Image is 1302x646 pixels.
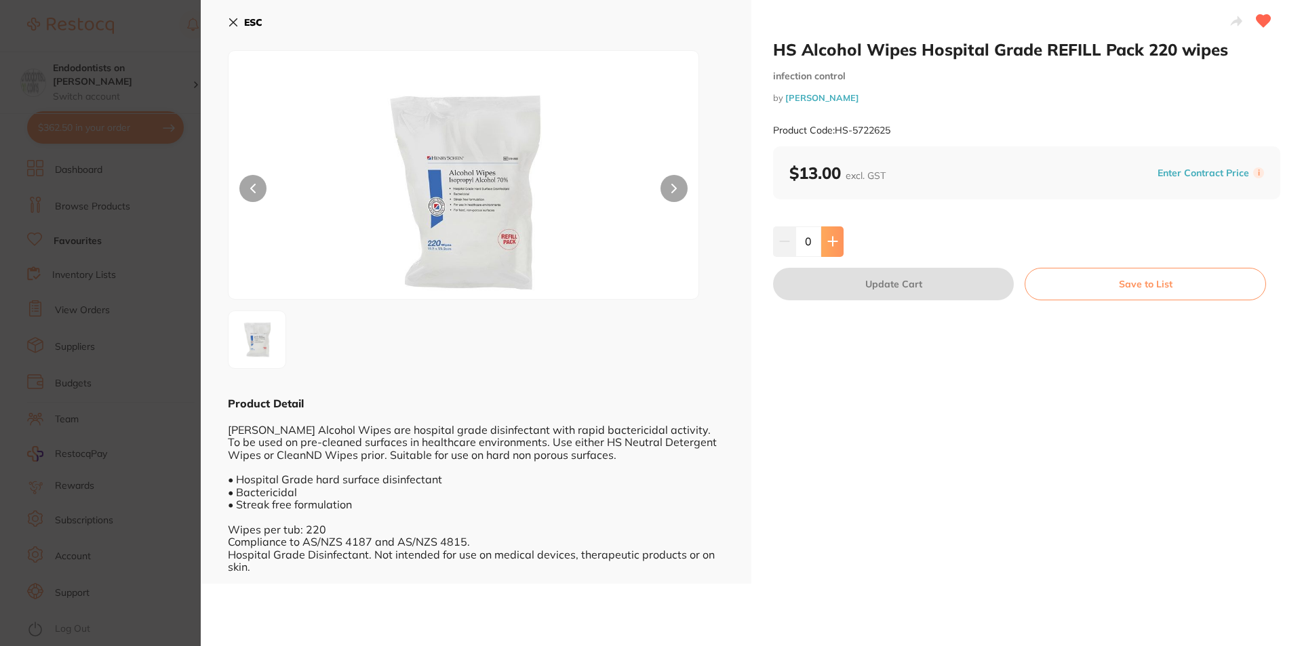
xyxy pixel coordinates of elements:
button: Enter Contract Price [1153,167,1253,180]
h2: HS Alcohol Wipes Hospital Grade REFILL Pack 220 wipes [773,39,1280,60]
button: Save to List [1025,268,1266,300]
small: infection control [773,70,1280,82]
span: excl. GST [846,169,886,182]
img: TExTLmpwZw [323,85,605,299]
div: [PERSON_NAME] Alcohol Wipes are hospital grade disinfectant with rapid bactericidal activity. To ... [228,411,724,573]
button: Update Cart [773,268,1014,300]
b: $13.00 [789,163,886,183]
img: TExTLmpwZw [233,315,281,364]
a: [PERSON_NAME] [785,92,859,103]
button: ESC [228,11,262,34]
b: Product Detail [228,397,304,410]
label: i [1253,167,1264,178]
small: Product Code: HS-5722625 [773,125,890,136]
small: by [773,93,1280,103]
b: ESC [244,16,262,28]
